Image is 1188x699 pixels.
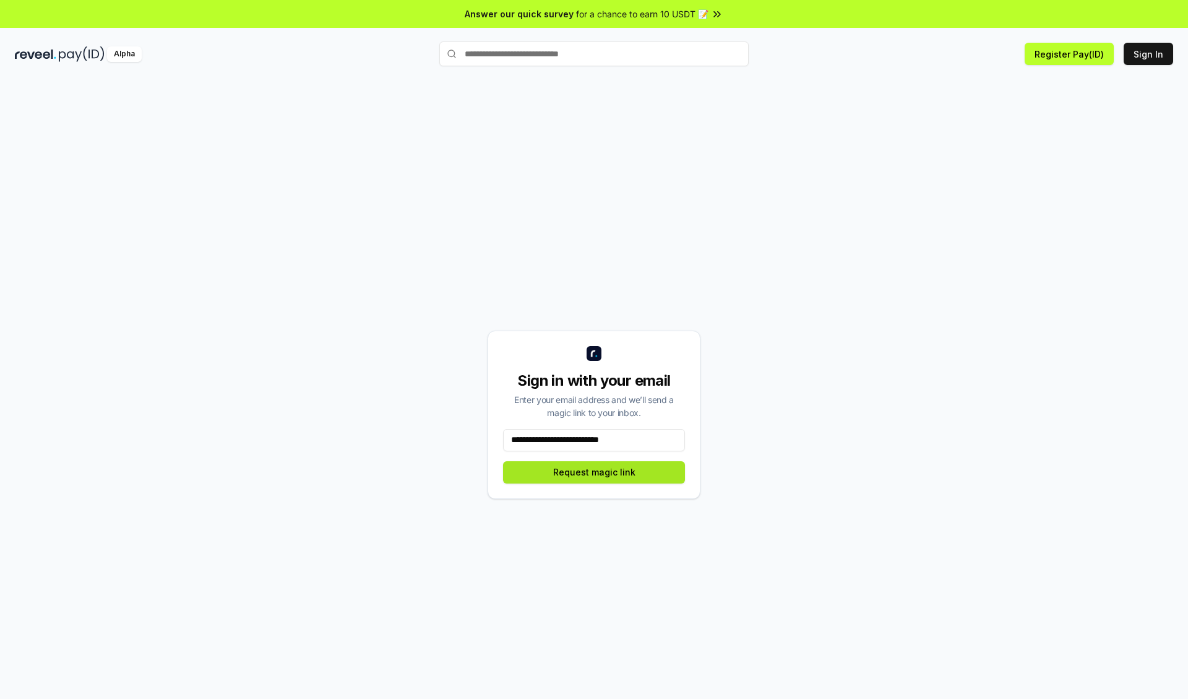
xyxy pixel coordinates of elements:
button: Sign In [1124,43,1173,65]
span: Answer our quick survey [465,7,574,20]
img: reveel_dark [15,46,56,62]
img: logo_small [587,346,601,361]
button: Register Pay(ID) [1025,43,1114,65]
button: Request magic link [503,461,685,484]
div: Enter your email address and we’ll send a magic link to your inbox. [503,393,685,419]
div: Alpha [107,46,142,62]
img: pay_id [59,46,105,62]
span: for a chance to earn 10 USDT 📝 [576,7,708,20]
div: Sign in with your email [503,371,685,391]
